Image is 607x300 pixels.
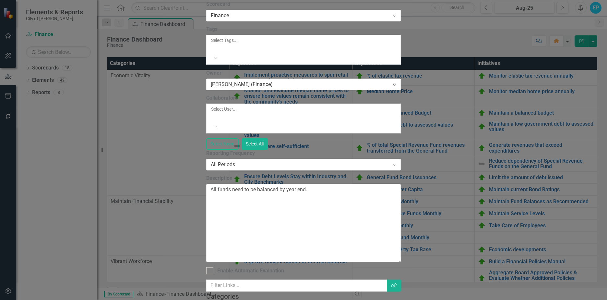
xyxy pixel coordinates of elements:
textarea: All funds need to be balanced by year end. [206,184,401,262]
div: Select Tags... [211,37,396,44]
div: All Periods [211,161,389,168]
div: Finance [211,12,389,19]
button: Select All [242,138,268,150]
div: Select User... [211,106,396,112]
button: Select None [206,138,238,150]
label: Owner [206,69,401,77]
label: Tags [206,26,401,33]
label: Reporting Frequency [206,150,401,157]
label: Scorecard [206,1,401,8]
label: Collaborators [206,94,401,102]
input: Filter Links... [206,280,387,292]
div: Enable Automatic Evaluation [217,267,284,275]
label: Description [206,175,401,182]
div: [PERSON_NAME] (Finance) [211,81,389,88]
